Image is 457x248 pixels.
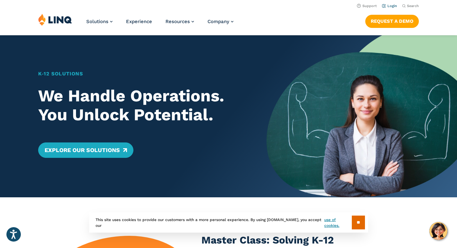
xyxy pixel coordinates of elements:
[165,19,194,24] a: Resources
[126,19,152,24] a: Experience
[402,4,419,8] button: Open Search Bar
[357,4,377,8] a: Support
[38,142,133,158] a: Explore Our Solutions
[407,4,419,8] span: Search
[165,19,190,24] span: Resources
[365,13,419,28] nav: Button Navigation
[89,212,368,233] div: This site uses cookies to provide our customers with a more personal experience. By using [DOMAIN...
[86,19,108,24] span: Solutions
[207,19,229,24] span: Company
[38,86,248,124] h2: We Handle Operations. You Unlock Potential.
[207,19,233,24] a: Company
[324,217,351,228] a: use of cookies.
[429,222,447,240] button: Hello, have a question? Let’s chat.
[86,19,113,24] a: Solutions
[38,13,72,26] img: LINQ | K‑12 Software
[382,4,397,8] a: Login
[86,13,233,35] nav: Primary Navigation
[267,35,457,197] img: Home Banner
[38,70,248,78] h1: K‑12 Solutions
[365,15,419,28] a: Request a Demo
